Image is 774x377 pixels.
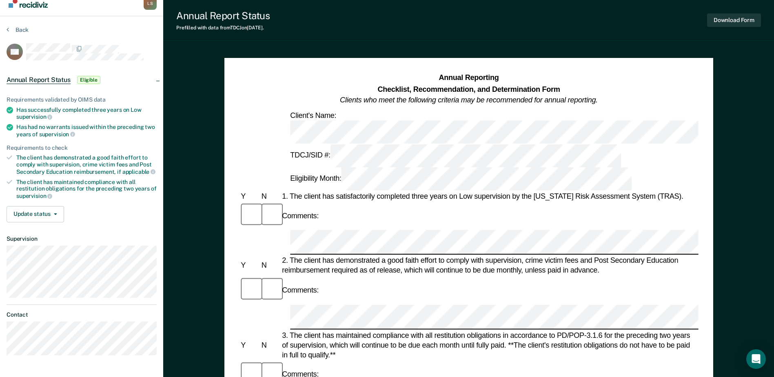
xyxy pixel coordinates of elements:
span: Eligible [77,76,100,84]
div: N [259,261,280,271]
button: Back [7,26,29,33]
span: supervision [16,193,52,199]
div: Has had no warrants issued within the preceding two years of [16,124,157,137]
div: Comments: [280,211,320,221]
div: Prefilled with data from TDCJ on [DATE] . [176,25,270,31]
div: N [259,191,280,201]
span: supervision [39,131,75,137]
div: Open Intercom Messenger [746,349,766,369]
div: The client has demonstrated a good faith effort to comply with supervision, crime victim fees and... [16,154,157,175]
strong: Checklist, Recommendation, and Determination Form [377,85,560,93]
button: Download Form [707,13,761,27]
div: The client has maintained compliance with all restitution obligations for the preceding two years of [16,179,157,200]
div: Annual Report Status [176,10,270,22]
button: Update status [7,206,64,222]
div: 2. The client has demonstrated a good faith effort to comply with supervision, crime victim fees ... [280,256,699,275]
span: supervision [16,113,52,120]
div: Requirements to check [7,144,157,151]
div: Eligibility Month: [288,167,633,191]
em: Clients who meet the following criteria may be recommended for annual reporting. [340,96,598,104]
div: N [259,340,280,350]
div: Y [239,191,259,201]
div: Y [239,261,259,271]
div: 1. The client has satisfactorily completed three years on Low supervision by the [US_STATE] Risk ... [280,191,699,201]
div: Comments: [280,285,320,295]
span: Annual Report Status [7,76,71,84]
strong: Annual Reporting [439,74,499,82]
dt: Supervision [7,235,157,242]
div: 3. The client has maintained compliance with all restitution obligations in accordance to PD/POP-... [280,330,699,360]
div: Y [239,340,259,350]
div: TDCJ/SID #: [288,144,622,167]
span: applicable [122,169,155,175]
div: Has successfully completed three years on Low [16,106,157,120]
dt: Contact [7,311,157,318]
div: Requirements validated by OIMS data [7,96,157,103]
